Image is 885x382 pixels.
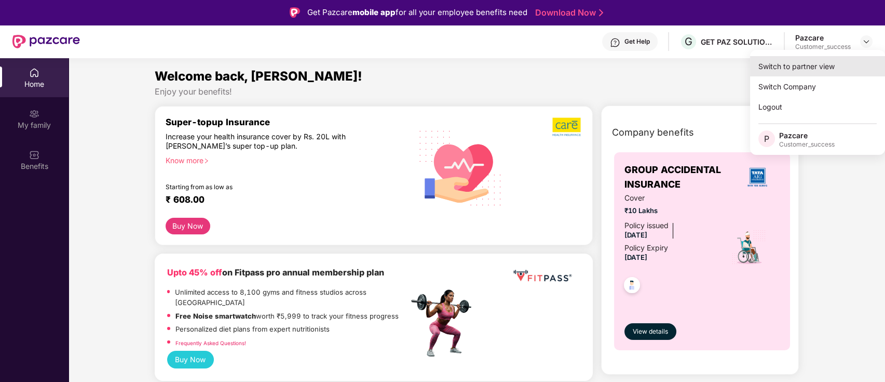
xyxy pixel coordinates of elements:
span: Cover [624,192,717,204]
div: Get Pazcare for all your employee benefits need [307,6,527,19]
div: Policy Expiry [624,242,668,254]
img: b5dec4f62d2307b9de63beb79f102df3.png [552,117,582,137]
span: [DATE] [624,231,647,239]
button: View details [624,323,676,340]
span: View details [633,327,668,337]
img: svg+xml;base64,PHN2ZyB3aWR0aD0iMjAiIGhlaWdodD0iMjAiIHZpZXdCb3g9IjAgMCAyMCAyMCIgZmlsbD0ibm9uZSIgeG... [29,109,39,119]
span: GROUP ACCIDENTAL INSURANCE [624,163,734,192]
p: worth ₹5,999 to track your fitness progress [175,311,399,322]
button: Buy Now [166,218,211,234]
div: Customer_success [779,140,835,149]
span: ₹10 Lakhs [624,205,717,216]
strong: mobile app [352,7,396,17]
div: Super-topup Insurance [166,117,409,127]
div: Customer_success [795,43,851,51]
div: Pazcare [795,33,851,43]
img: svg+xml;base64,PHN2ZyBpZD0iSG9tZSIgeG1sbnM9Imh0dHA6Ly93d3cudzMub3JnLzIwMDAvc3ZnIiB3aWR0aD0iMjAiIG... [29,68,39,78]
div: Increase your health insurance cover by Rs. 20L with [PERSON_NAME]’s super top-up plan. [166,132,364,151]
p: Unlimited access to 8,100 gyms and fitness studios across [GEOGRAPHIC_DATA] [175,287,408,308]
img: svg+xml;base64,PHN2ZyBpZD0iRHJvcGRvd24tMzJ4MzIiIHhtbG5zPSJodHRwOi8vd3d3LnczLm9yZy8yMDAwL3N2ZyIgd2... [862,37,870,46]
div: Logout [750,97,885,117]
div: Switch to partner view [750,56,885,76]
div: Get Help [624,37,650,46]
b: on Fitpass pro annual membership plan [167,267,384,278]
img: insurerLogo [743,163,771,191]
img: svg+xml;base64,PHN2ZyBpZD0iSGVscC0zMngzMiIgeG1sbnM9Imh0dHA6Ly93d3cudzMub3JnLzIwMDAvc3ZnIiB3aWR0aD... [610,37,620,48]
img: icon [731,229,767,266]
span: Welcome back, [PERSON_NAME]! [155,69,362,84]
span: right [203,158,209,164]
span: P [764,133,769,145]
img: New Pazcare Logo [12,35,80,48]
p: Personalized diet plans from expert nutritionists [175,324,330,335]
div: Enjoy your benefits! [155,86,799,97]
div: ₹ 608.00 [166,194,398,207]
div: Know more [166,156,402,163]
img: Stroke [599,7,603,18]
div: GET PAZ SOLUTIONS PRIVATE LIMTED [701,37,773,47]
span: G [685,35,692,48]
img: svg+xml;base64,PHN2ZyB4bWxucz0iaHR0cDovL3d3dy53My5vcmcvMjAwMC9zdmciIHhtbG5zOnhsaW5rPSJodHRwOi8vd3... [411,117,510,218]
img: svg+xml;base64,PHN2ZyBpZD0iQmVuZWZpdHMiIHhtbG5zPSJodHRwOi8vd3d3LnczLm9yZy8yMDAwL3N2ZyIgd2lkdGg9Ij... [29,150,39,160]
b: Upto 45% off [167,267,222,278]
strong: Free Noise smartwatch [175,312,256,320]
span: Company benefits [612,125,694,140]
img: svg+xml;base64,PHN2ZyB4bWxucz0iaHR0cDovL3d3dy53My5vcmcvMjAwMC9zdmciIHdpZHRoPSI0OC45NDMiIGhlaWdodD... [619,274,645,299]
img: fppp.png [511,266,574,285]
div: Policy issued [624,220,669,231]
img: fpp.png [408,287,481,360]
div: Switch Company [750,76,885,97]
a: Frequently Asked Questions! [175,340,246,346]
a: Download Now [535,7,600,18]
button: Buy Now [167,351,214,368]
div: Starting from as low as [166,183,364,190]
img: Logo [290,7,300,18]
span: [DATE] [624,253,647,261]
div: Pazcare [779,130,835,140]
